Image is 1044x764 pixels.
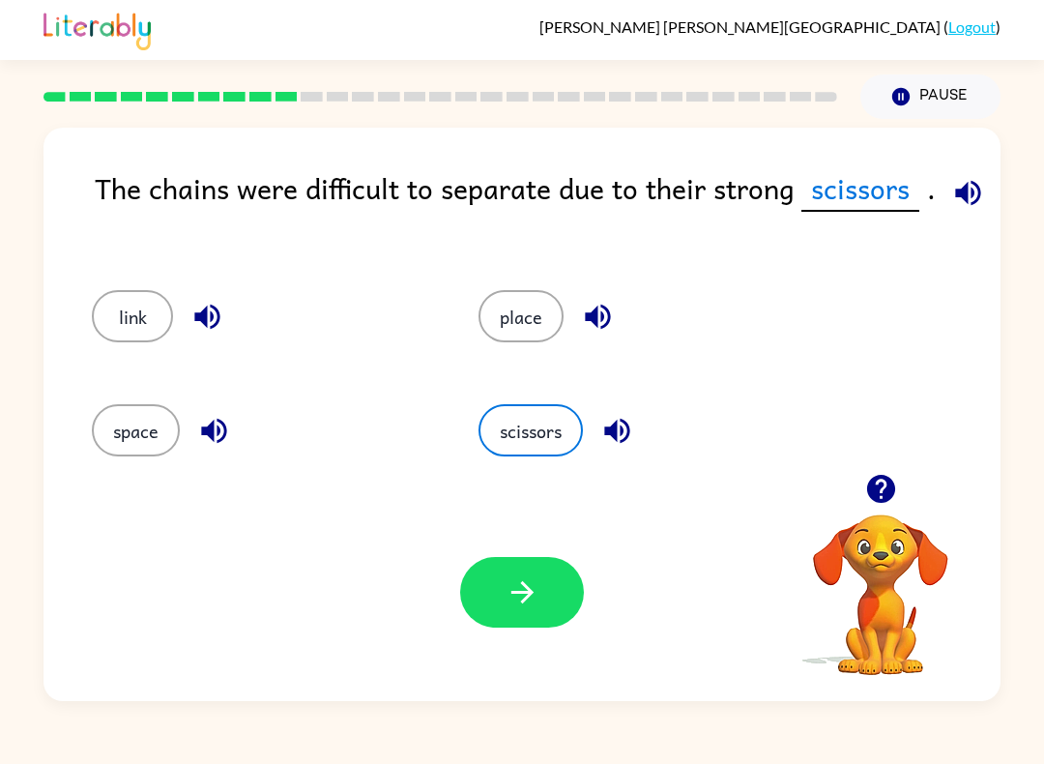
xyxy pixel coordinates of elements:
[860,74,1000,119] button: Pause
[478,290,564,342] button: place
[801,166,919,212] span: scissors
[784,485,977,678] video: Your browser must support playing .mp4 files to use Literably. Please try using another browser.
[539,17,943,36] span: [PERSON_NAME] [PERSON_NAME][GEOGRAPHIC_DATA]
[948,17,996,36] a: Logout
[95,166,1000,251] div: The chains were difficult to separate due to their strong .
[539,17,1000,36] div: ( )
[43,8,151,50] img: Literably
[92,404,180,456] button: space
[92,290,173,342] button: link
[478,404,583,456] button: scissors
